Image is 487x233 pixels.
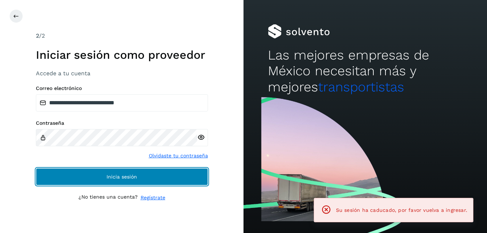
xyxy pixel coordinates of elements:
label: Contraseña [36,120,208,126]
span: Inicia sesión [107,174,137,179]
span: 2 [36,32,39,39]
div: /2 [36,32,208,40]
span: transportistas [318,79,404,95]
span: Su sesión ha caducado, por favor vuelva a ingresar. [336,207,467,213]
p: ¿No tienes una cuenta? [79,194,138,201]
h3: Accede a tu cuenta [36,70,208,77]
button: Inicia sesión [36,168,208,185]
a: Regístrate [141,194,165,201]
h1: Iniciar sesión como proveedor [36,48,208,62]
a: Olvidaste tu contraseña [149,152,208,160]
h2: Las mejores empresas de México necesitan más y mejores [268,47,463,95]
label: Correo electrónico [36,85,208,91]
